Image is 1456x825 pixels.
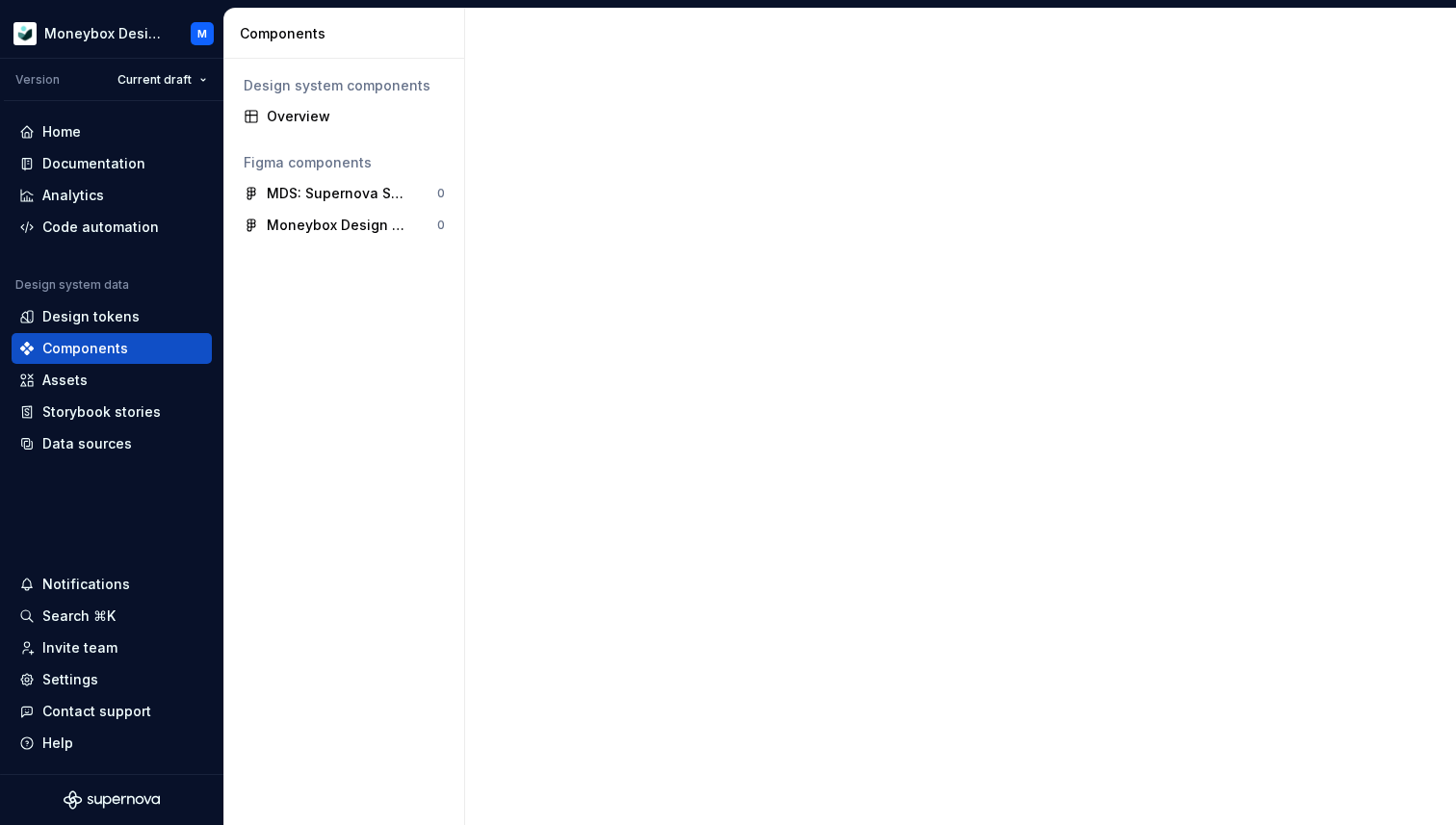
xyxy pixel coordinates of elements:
div: M [197,26,207,41]
img: 9de6ca4a-8ec4-4eed-b9a2-3d312393a40a.png [13,22,37,45]
div: Moneybox Design System [44,24,168,43]
div: Components [42,339,128,358]
div: 0 [437,186,445,201]
a: MDS: Supernova Sync0 [236,178,453,209]
div: Components [240,24,456,43]
a: Data sources [12,428,212,459]
svg: Supernova Logo [64,790,160,810]
div: Design system components [244,76,445,95]
a: Home [12,116,212,147]
a: Assets [12,365,212,396]
a: Storybook stories [12,397,212,427]
div: Help [42,734,73,753]
div: Version [15,72,60,88]
div: Data sources [42,434,132,453]
a: Moneybox Design System0 [236,210,453,241]
div: Settings [42,670,98,689]
button: Contact support [12,696,212,727]
div: Design tokens [42,307,140,326]
div: Moneybox Design System [267,216,410,235]
button: Notifications [12,569,212,600]
a: Analytics [12,180,212,211]
a: Code automation [12,212,212,243]
button: Search ⌘K [12,601,212,632]
div: Home [42,122,81,142]
a: Documentation [12,148,212,179]
div: 0 [437,218,445,233]
a: Overview [236,101,453,132]
div: MDS: Supernova Sync [267,184,410,203]
div: Invite team [42,638,117,657]
span: Current draft [117,72,192,88]
div: Analytics [42,186,104,205]
a: Components [12,333,212,364]
div: Overview [267,107,445,126]
div: Documentation [42,154,145,173]
div: Design system data [15,277,129,293]
div: Code automation [42,218,159,237]
button: Moneybox Design SystemM [4,13,220,54]
div: Notifications [42,575,130,594]
div: Contact support [42,702,151,721]
a: Design tokens [12,301,212,332]
div: Figma components [244,153,445,172]
div: Storybook stories [42,402,161,422]
button: Help [12,728,212,759]
div: Search ⌘K [42,606,116,626]
a: Settings [12,664,212,695]
a: Invite team [12,632,212,663]
div: Assets [42,371,88,390]
button: Current draft [109,66,216,93]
